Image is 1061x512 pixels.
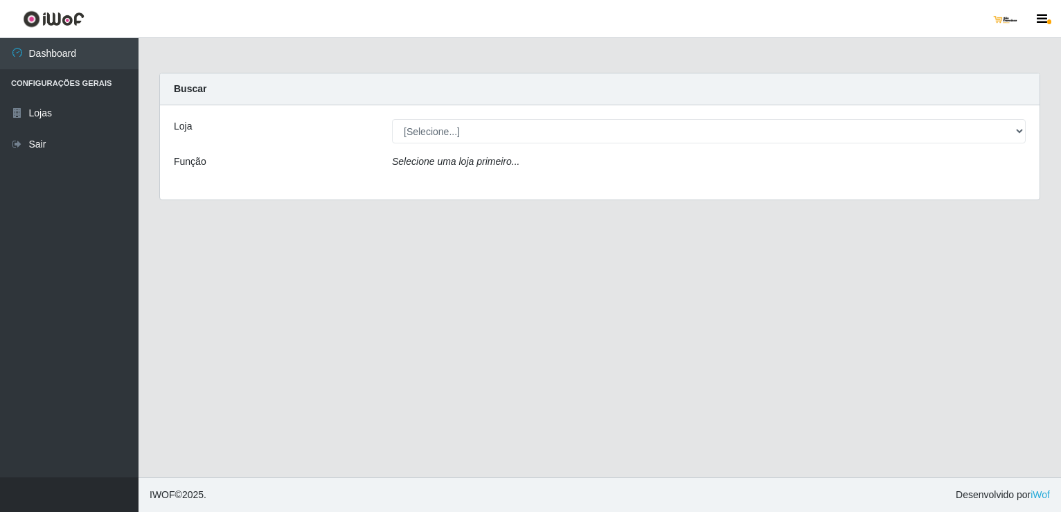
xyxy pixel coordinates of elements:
[174,83,206,94] strong: Buscar
[174,119,192,134] label: Loja
[150,489,175,500] span: IWOF
[174,155,206,169] label: Função
[23,10,84,28] img: CoreUI Logo
[392,156,519,167] i: Selecione uma loja primeiro...
[956,488,1050,502] span: Desenvolvido por
[1031,489,1050,500] a: iWof
[150,488,206,502] span: © 2025 .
